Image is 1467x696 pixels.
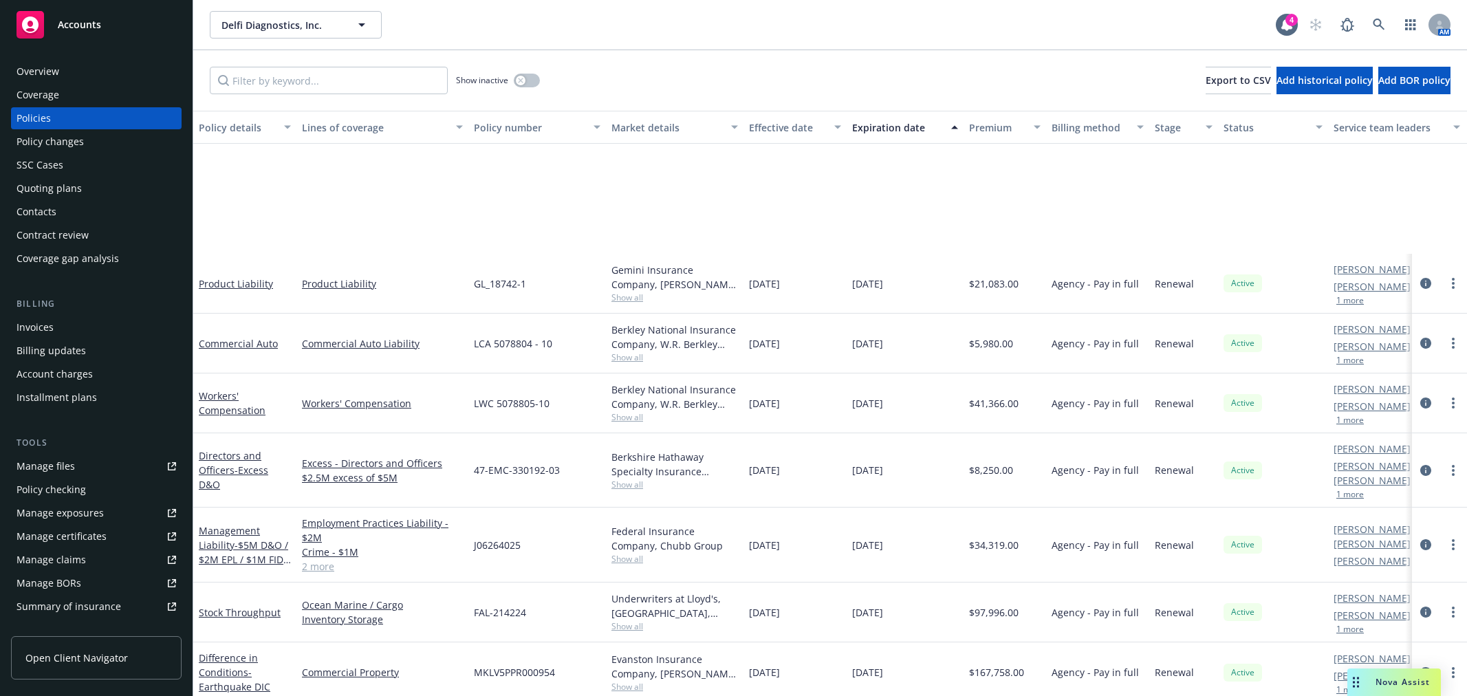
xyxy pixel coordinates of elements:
[474,396,550,411] span: LWC 5078805-10
[11,248,182,270] a: Coverage gap analysis
[1334,279,1411,294] a: [PERSON_NAME]
[11,154,182,176] a: SSC Cases
[17,387,97,409] div: Installment plans
[1155,276,1194,291] span: Renewal
[17,479,86,501] div: Policy checking
[611,450,738,479] div: Berkshire Hathaway Specialty Insurance Company, Berkshire Hathaway Specialty Insurance
[11,479,182,501] a: Policy checking
[296,111,468,144] button: Lines of coverage
[1397,11,1424,39] a: Switch app
[852,463,883,477] span: [DATE]
[1229,539,1257,551] span: Active
[474,276,526,291] span: GL_18742-1
[1285,14,1298,26] div: 4
[1155,463,1194,477] span: Renewal
[1334,442,1411,456] a: [PERSON_NAME]
[1445,462,1461,479] a: more
[11,316,182,338] a: Invoices
[199,337,278,350] a: Commercial Auto
[221,18,340,32] span: Delfi Diagnostics, Inc.
[11,84,182,106] a: Coverage
[1336,686,1364,694] button: 1 more
[11,455,182,477] a: Manage files
[611,524,738,553] div: Federal Insurance Company, Chubb Group
[1417,275,1434,292] a: circleInformation
[1052,276,1139,291] span: Agency - Pay in full
[17,84,59,106] div: Coverage
[11,131,182,153] a: Policy changes
[1052,665,1139,679] span: Agency - Pay in full
[199,651,270,693] a: Difference in Conditions
[1445,536,1461,553] a: more
[743,111,847,144] button: Effective date
[474,665,555,679] span: MKLV5PPR000954
[1347,668,1441,696] button: Nova Assist
[17,201,56,223] div: Contacts
[1365,11,1393,39] a: Search
[58,19,101,30] span: Accounts
[1334,608,1411,622] a: [PERSON_NAME]
[11,502,182,524] a: Manage exposures
[749,120,826,135] div: Effective date
[11,525,182,547] a: Manage certificates
[199,277,273,290] a: Product Liability
[199,389,265,417] a: Workers' Compensation
[611,652,738,681] div: Evanston Insurance Company, [PERSON_NAME] Insurance, CRC Group
[11,6,182,44] a: Accounts
[1229,337,1257,349] span: Active
[1336,625,1364,633] button: 1 more
[969,120,1025,135] div: Premium
[611,120,723,135] div: Market details
[1302,11,1329,39] a: Start snowing
[1336,356,1364,365] button: 1 more
[456,74,508,86] span: Show inactive
[969,396,1019,411] span: $41,366.00
[17,455,75,477] div: Manage files
[611,323,738,351] div: Berkley National Insurance Company, W.R. Berkley Corporation
[1445,395,1461,411] a: more
[1046,111,1149,144] button: Billing method
[11,297,182,311] div: Billing
[606,111,743,144] button: Market details
[11,201,182,223] a: Contacts
[1229,397,1257,409] span: Active
[749,463,780,477] span: [DATE]
[611,292,738,303] span: Show all
[1417,462,1434,479] a: circleInformation
[611,382,738,411] div: Berkley National Insurance Company, W.R. Berkley Corporation
[969,276,1019,291] span: $21,083.00
[11,549,182,571] a: Manage claims
[1155,396,1194,411] span: Renewal
[852,605,883,620] span: [DATE]
[749,605,780,620] span: [DATE]
[964,111,1046,144] button: Premium
[17,177,82,199] div: Quoting plans
[611,681,738,693] span: Show all
[474,336,552,351] span: LCA 5078804 - 10
[847,111,964,144] button: Expiration date
[17,154,63,176] div: SSC Cases
[1229,277,1257,290] span: Active
[1276,74,1373,87] span: Add historical policy
[17,596,121,618] div: Summary of insurance
[611,553,738,565] span: Show all
[302,276,463,291] a: Product Liability
[1334,651,1411,666] a: [PERSON_NAME]
[1334,339,1411,354] a: [PERSON_NAME]
[468,111,606,144] button: Policy number
[11,572,182,594] a: Manage BORs
[193,111,296,144] button: Policy details
[852,276,883,291] span: [DATE]
[17,572,81,594] div: Manage BORs
[1445,275,1461,292] a: more
[1334,382,1411,396] a: [PERSON_NAME]
[474,538,521,552] span: J06264025
[17,131,84,153] div: Policy changes
[1334,591,1411,605] a: [PERSON_NAME]
[1334,322,1411,336] a: [PERSON_NAME]
[302,336,463,351] a: Commercial Auto Liability
[1155,605,1194,620] span: Renewal
[210,11,382,39] button: Delfi Diagnostics, Inc.
[1376,676,1430,688] span: Nova Assist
